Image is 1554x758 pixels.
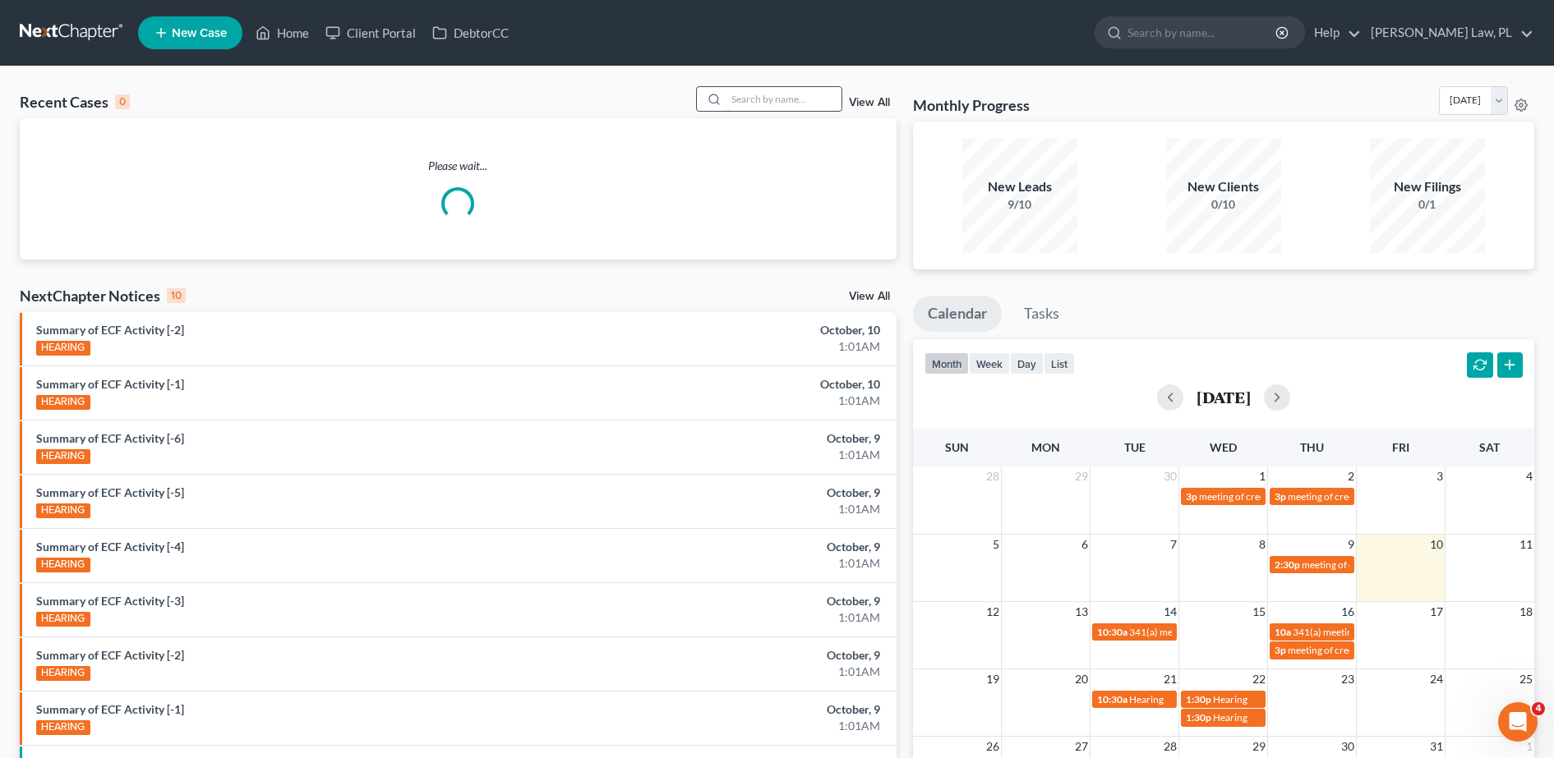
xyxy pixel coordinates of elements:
span: 7 [1169,535,1178,554]
div: October, 9 [610,539,880,555]
span: Tue [1124,440,1146,454]
a: Summary of ECF Activity [-4] [36,540,184,554]
span: 18 [1518,602,1534,622]
span: 1:30p [1186,711,1211,724]
span: 21 [1162,669,1178,689]
span: 30 [1340,737,1356,756]
button: list [1044,352,1075,374]
div: October, 9 [610,430,880,447]
h3: Monthly Progress [913,95,1030,115]
span: Wed [1210,440,1237,454]
span: 10 [1428,535,1445,554]
span: 9 [1346,535,1356,554]
input: Search by name... [1127,17,1278,48]
span: 2 [1346,466,1356,486]
span: Sat [1479,440,1500,454]
span: 14 [1162,602,1178,622]
span: meeting of creditors [1288,490,1374,503]
a: Summary of ECF Activity [-6] [36,431,184,445]
div: 1:01AM [610,393,880,409]
iframe: Intercom live chat [1498,702,1538,742]
span: 30 [1162,466,1178,486]
span: meeting of creditors [1288,644,1374,656]
div: 1:01AM [610,555,880,572]
div: HEARING [36,503,90,518]
a: Summary of ECF Activity [-1] [36,377,184,391]
div: 1:01AM [610,447,880,463]
div: October, 10 [610,376,880,393]
div: 10 [167,288,186,303]
button: month [925,352,969,374]
span: 1:30p [1186,693,1211,705]
div: HEARING [36,666,90,681]
span: 15 [1251,602,1267,622]
div: 0/1 [1370,196,1485,213]
span: 5 [991,535,1001,554]
span: 28 [1162,737,1178,756]
span: 10:30a [1097,693,1127,705]
a: Home [247,18,317,48]
span: Hearing [1129,693,1164,705]
div: October, 9 [610,593,880,609]
span: Sun [945,440,969,454]
span: 16 [1340,602,1356,622]
a: View All [849,291,890,302]
span: 341(a) meeting [1129,626,1194,638]
a: Summary of ECF Activity [-3] [36,594,184,608]
span: 24 [1428,669,1445,689]
div: New Leads [962,177,1077,196]
div: 9/10 [962,196,1077,213]
span: 29 [1251,737,1267,756]
span: 4 [1532,702,1545,715]
div: October, 9 [610,701,880,718]
div: HEARING [36,558,90,572]
a: Help [1306,18,1361,48]
a: View All [849,97,890,108]
span: 31 [1428,737,1445,756]
span: 11 [1518,535,1534,554]
span: 1 [1257,466,1267,486]
div: October, 10 [610,322,880,338]
a: Summary of ECF Activity [-2] [36,323,184,337]
p: Please wait... [20,158,897,174]
input: Search by name... [726,87,842,111]
span: 3 [1435,466,1445,486]
div: HEARING [36,395,90,410]
span: 13 [1073,602,1090,622]
span: 27 [1073,737,1090,756]
div: HEARING [36,720,90,735]
span: 19 [985,669,1001,689]
span: 20 [1073,669,1090,689]
span: New Case [172,27,227,39]
span: 8 [1257,535,1267,554]
div: 1:01AM [610,664,880,680]
span: 10a [1275,626,1291,638]
span: Fri [1392,440,1409,454]
span: 23 [1340,669,1356,689]
span: Mon [1031,440,1060,454]
div: HEARING [36,449,90,464]
a: Calendar [913,296,1002,332]
div: October, 9 [610,647,880,664]
span: 6 [1080,535,1090,554]
span: 3p [1186,490,1197,503]
span: 3p [1275,490,1286,503]
a: Summary of ECF Activity [-2] [36,648,184,662]
button: week [969,352,1010,374]
span: 1 [1524,737,1534,756]
a: Tasks [1009,296,1074,332]
span: 12 [985,602,1001,622]
span: 10:30a [1097,626,1127,638]
span: 26 [985,737,1001,756]
div: 1:01AM [610,501,880,517]
span: Hearing [1213,693,1247,705]
span: 29 [1073,466,1090,486]
span: 17 [1428,602,1445,622]
div: 1:01AM [610,338,880,355]
span: 2:30p [1275,558,1300,571]
span: 22 [1251,669,1267,689]
a: Client Portal [317,18,424,48]
div: October, 9 [610,485,880,501]
a: Summary of ECF Activity [-1] [36,702,184,716]
h2: [DATE] [1197,388,1251,406]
